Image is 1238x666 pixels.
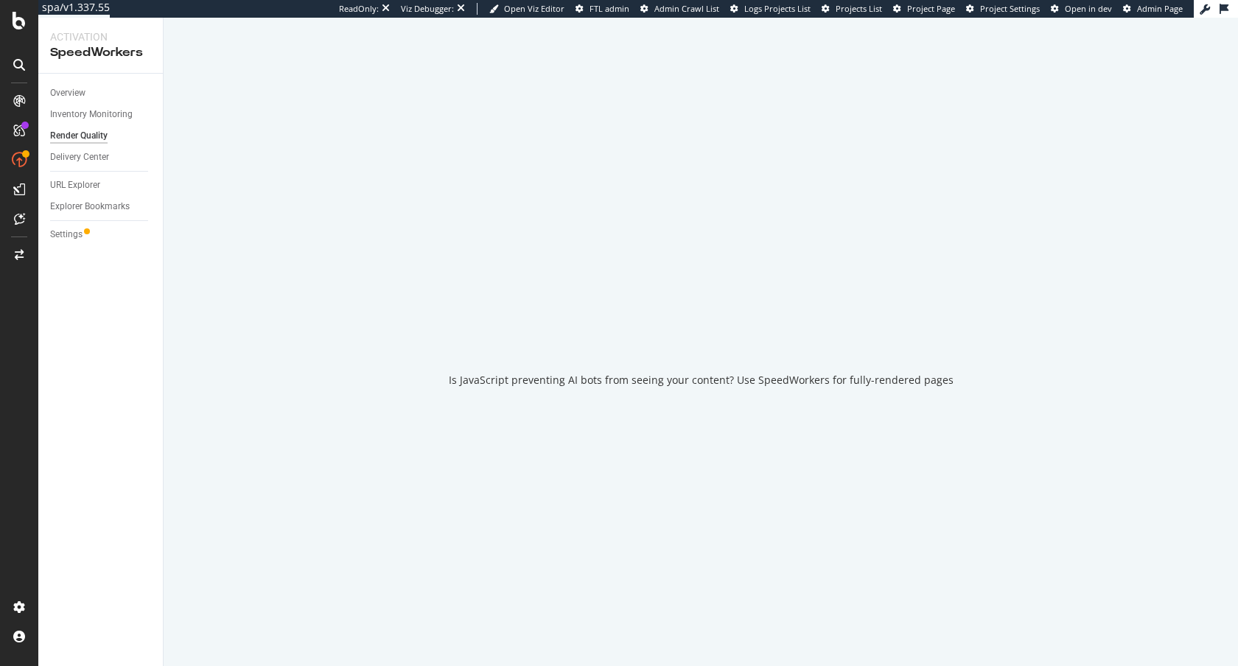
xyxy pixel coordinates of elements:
div: URL Explorer [50,178,100,193]
a: Open Viz Editor [489,3,564,15]
span: Logs Projects List [744,3,811,14]
div: Settings [50,227,83,242]
div: Render Quality [50,128,108,144]
div: animation [648,296,754,349]
span: Project Settings [980,3,1040,14]
span: FTL admin [590,3,629,14]
span: Projects List [836,3,882,14]
span: Open in dev [1065,3,1112,14]
div: Is JavaScript preventing AI bots from seeing your content? Use SpeedWorkers for fully-rendered pages [449,373,954,388]
div: Activation [50,29,151,44]
a: Admin Page [1123,3,1183,15]
div: SpeedWorkers [50,44,151,61]
a: Overview [50,85,153,101]
a: Settings [50,227,153,242]
div: Explorer Bookmarks [50,199,130,214]
a: Inventory Monitoring [50,107,153,122]
span: Project Page [907,3,955,14]
div: Viz Debugger: [401,3,454,15]
a: Open in dev [1051,3,1112,15]
a: Render Quality [50,128,153,144]
span: Admin Crawl List [654,3,719,14]
a: URL Explorer [50,178,153,193]
div: Overview [50,85,85,101]
a: Project Settings [966,3,1040,15]
a: Logs Projects List [730,3,811,15]
a: Projects List [822,3,882,15]
a: Delivery Center [50,150,153,165]
div: Delivery Center [50,150,109,165]
a: FTL admin [576,3,629,15]
span: Open Viz Editor [504,3,564,14]
span: Admin Page [1137,3,1183,14]
div: ReadOnly: [339,3,379,15]
a: Project Page [893,3,955,15]
a: Explorer Bookmarks [50,199,153,214]
div: Inventory Monitoring [50,107,133,122]
a: Admin Crawl List [640,3,719,15]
